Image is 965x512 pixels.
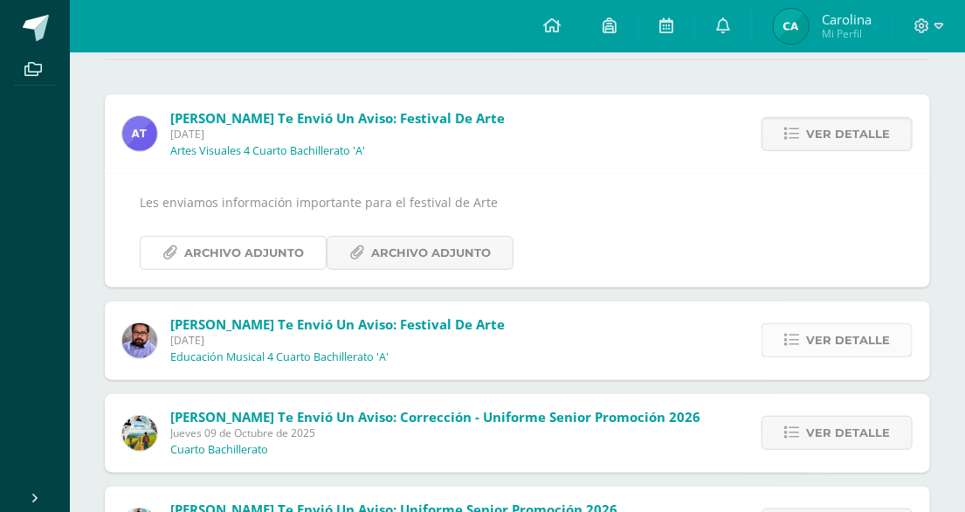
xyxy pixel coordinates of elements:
span: Ver detalle [806,417,890,449]
span: [DATE] [170,333,505,348]
img: a257b9d1af4285118f73fe144f089b76.png [122,416,157,451]
span: [DATE] [170,127,505,142]
span: Jueves 09 de Octubre de 2025 [170,426,700,440]
span: [PERSON_NAME] te envió un aviso: Festival de Arte [170,109,505,127]
p: Educación Musical 4 Cuarto Bachillerato 'A' [170,350,389,364]
span: [PERSON_NAME] te envió un aviso: Festival de Arte [170,315,505,333]
div: Les enviamos información importante para el festival de Arte [140,191,895,269]
p: Artes Visuales 4 Cuarto Bachillerato 'A' [170,144,365,158]
span: Carolina [822,10,872,28]
span: Archivo Adjunto [371,237,491,269]
p: Cuarto Bachillerato [170,443,268,457]
img: dfb8d5ac7bc4a5ccb4ce44772754932b.png [774,9,809,44]
span: Mi Perfil [822,26,872,41]
span: Ver detalle [806,118,890,150]
img: fe2f5d220dae08f5bb59c8e1ae6aeac3.png [122,323,157,358]
span: Archivo Adjunto [184,237,304,269]
img: e0d417c472ee790ef5578283e3430836.png [122,116,157,151]
span: Ver detalle [806,324,890,356]
span: [PERSON_NAME] te envió un aviso: Corrección - Uniforme Senior Promoción 2026 [170,408,700,426]
a: Archivo Adjunto [327,236,514,270]
a: Archivo Adjunto [140,236,327,270]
